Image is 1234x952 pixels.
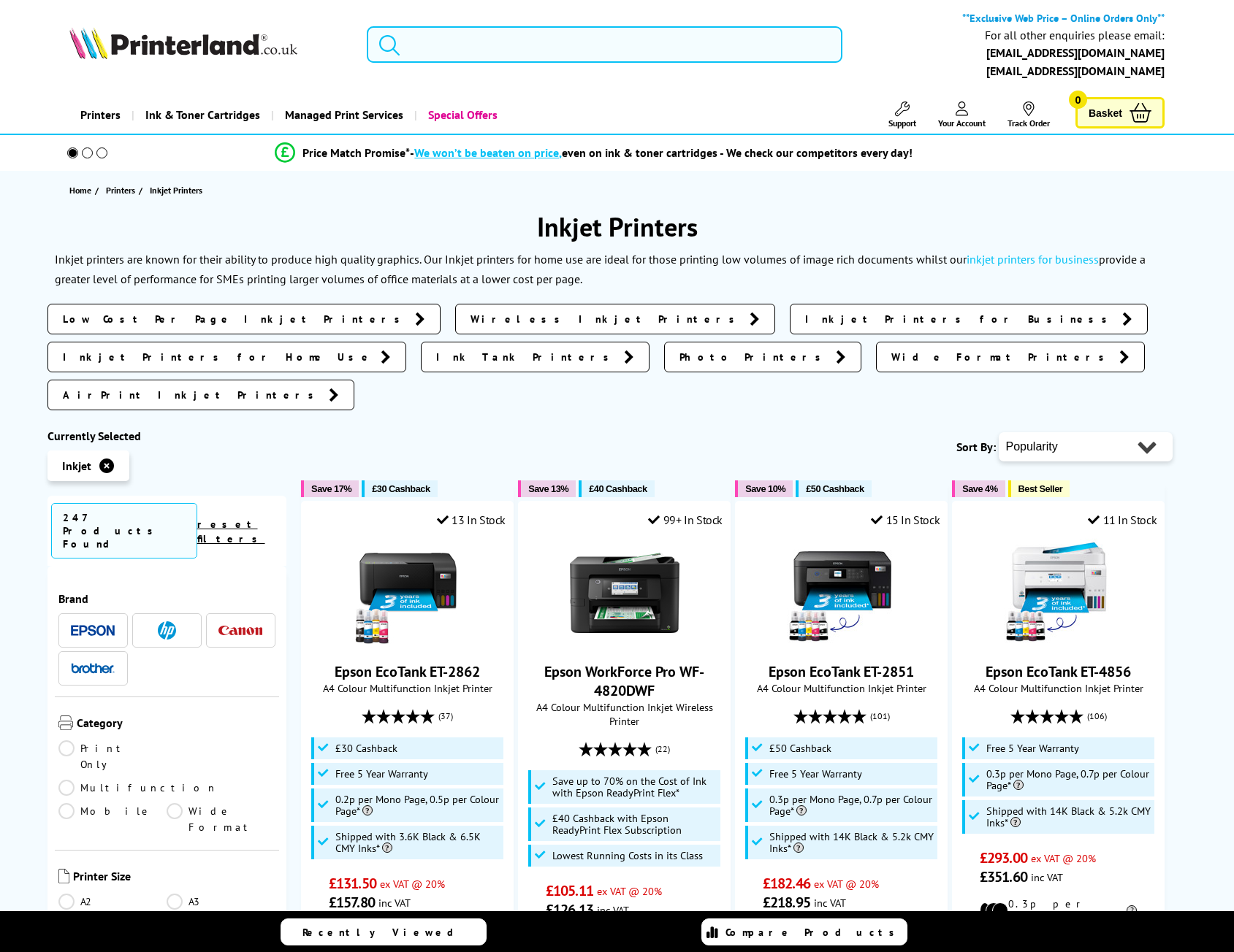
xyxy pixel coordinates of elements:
span: Shipped with 14K Black & 5.2k CMY Inks* [986,805,1151,829]
span: Support [888,118,916,128]
div: Currently Selected [47,429,287,443]
span: £40 Cashback with Epson ReadyPrint Flex Subscription [552,813,717,836]
img: HP [158,621,176,640]
span: ex VAT @ 20% [1031,851,1096,865]
span: Save 4% [962,483,997,494]
span: Wireless Inkjet Printers [471,312,742,326]
span: Wide Format Printers [891,350,1112,364]
span: (106) [1087,702,1107,730]
span: £218.95 [763,893,810,912]
button: £50 Cashback [796,480,871,497]
span: £293.00 [980,848,1027,867]
a: Printerland Logo [69,27,349,62]
span: 0.3p per Mono Page, 0.7p per Colour Page* [769,794,934,817]
div: 11 In Stock [1088,513,1157,527]
a: Managed Print Services [271,96,414,134]
span: ex VAT @ 20% [814,877,879,891]
div: 13 In Stock [437,513,506,527]
span: Best Seller [1018,483,1063,494]
span: inc VAT [597,903,629,917]
span: £30 Cashback [372,483,430,494]
span: £182.46 [763,874,810,893]
span: (22) [655,735,670,763]
span: Price Match Promise* [302,145,410,160]
button: Save 17% [301,480,359,497]
a: Multifunction [58,780,218,796]
button: Best Seller [1008,480,1070,497]
a: Compare Products [701,918,907,945]
span: 0.2p per Mono Page, 0.5p per Colour Page* [335,794,500,817]
a: Epson EcoTank ET-2862 [353,636,462,650]
button: Save 13% [518,480,576,497]
span: 247 Products Found [51,503,197,558]
span: Printers [106,183,135,198]
span: Inkjet Printers [150,185,202,196]
a: Wide Format Printers [876,342,1145,372]
h1: Inkjet Printers [47,210,1187,244]
span: inc VAT [1031,870,1063,884]
span: Brand [58,591,276,606]
span: Ink Tank Printers [436,350,617,364]
img: Epson EcoTank ET-2851 [787,538,896,648]
span: ex VAT @ 20% [380,877,445,891]
a: Print Only [58,740,167,772]
img: Printer Size [58,869,69,883]
span: £131.50 [329,874,376,893]
span: Shipped with 3.6K Black & 6.5K CMY Inks* [335,831,500,854]
span: Inkjet [62,458,91,473]
a: [EMAIL_ADDRESS][DOMAIN_NAME] [986,45,1165,60]
a: reset filters [197,518,265,545]
div: 99+ In Stock [648,513,723,527]
a: Epson EcoTank ET-4856 [1004,636,1113,650]
a: Epson EcoTank ET-2862 [335,662,480,681]
span: (37) [438,702,453,730]
span: 0 [1069,91,1087,109]
div: For all other enquiries please email: [985,28,1165,42]
a: Brother [71,659,115,677]
span: Inkjet Printers for Business [805,312,1115,326]
span: 0.3p per Mono Page, 0.7p per Colour Page* [986,768,1151,791]
a: Epson WorkForce Pro WF-4820DWF [544,662,704,700]
span: £50 Cashback [769,742,831,754]
a: Your Account [938,101,986,128]
img: Epson EcoTank ET-4856 [1004,538,1113,648]
span: Save up to 70% on the Cost of Ink with Epson ReadyPrint Flex* [552,775,717,799]
a: A3 [167,894,275,910]
img: Epson WorkForce Pro WF-4820DWF [570,538,679,648]
a: Inkjet Printers for Home Use [47,342,406,372]
button: Save 10% [735,480,793,497]
span: £40 Cashback [589,483,647,494]
div: - even on ink & toner cartridges - We check our competitors every day! [410,145,913,160]
a: A2 [58,894,167,910]
a: Ink & Toner Cartridges [132,96,271,134]
span: Printer Size [73,869,276,886]
a: Special Offers [414,96,509,134]
span: Your Account [938,118,986,128]
div: 15 In Stock [871,513,940,527]
span: inc VAT [814,896,846,910]
img: Epson [71,625,115,636]
p: Inkjet printers are known for their ability to produce high quality graphics. Our Inkjet printers... [55,252,1146,286]
a: Recently Viewed [281,918,487,945]
a: Epson WorkForce Pro WF-4820DWF [570,636,679,650]
span: ex VAT @ 20% [597,884,662,898]
span: Save 17% [311,483,351,494]
a: Mobile [58,803,167,835]
span: Low Cost Per Page Inkjet Printers [63,312,408,326]
span: Inkjet Printers for Home Use [63,350,373,364]
span: Save 13% [528,483,568,494]
a: [EMAIL_ADDRESS][DOMAIN_NAME] [986,64,1165,78]
img: Printerland Logo [69,27,297,59]
a: Track Order [1008,101,1050,128]
a: Printers [69,96,132,134]
span: £351.60 [980,867,1027,886]
a: Epson EcoTank ET-2851 [769,662,914,681]
span: Recently Viewed [302,926,468,939]
span: A4 Colour Multifunction Inkjet Printer [743,681,940,695]
a: Epson EcoTank ET-2851 [787,636,896,650]
span: Lowest Running Costs in its Class [552,850,703,861]
a: Wide Format [167,803,275,835]
li: modal_Promise [40,140,1149,166]
a: inkjet printers for business [967,252,1099,266]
